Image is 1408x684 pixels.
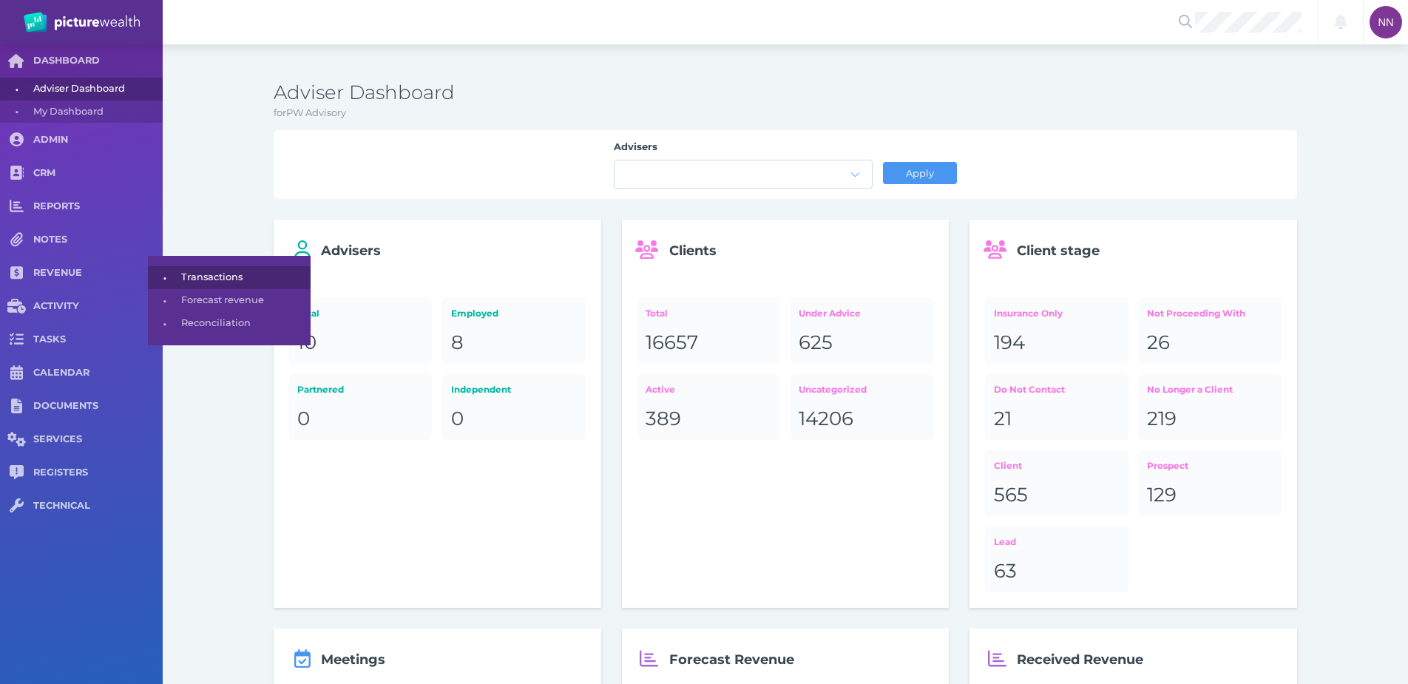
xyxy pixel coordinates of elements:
[33,101,158,123] span: My Dashboard
[181,289,305,312] span: Forecast revenue
[637,297,780,363] a: Total16657
[1147,483,1273,508] div: 129
[994,384,1065,395] span: Do Not Contact
[33,167,163,180] span: CRM
[297,407,424,432] div: 0
[148,291,181,310] span: •
[33,467,163,479] span: REGISTERS
[646,407,772,432] div: 389
[1147,308,1245,319] span: Not Proceeding With
[1147,407,1273,432] div: 219
[669,651,794,668] span: Forecast Revenue
[33,234,163,246] span: NOTES
[148,266,311,289] a: •Transactions
[148,268,181,287] span: •
[33,200,163,213] span: REPORTS
[33,55,163,67] span: DASHBOARD
[799,407,925,432] div: 14206
[799,308,861,319] span: Under Advice
[24,12,140,33] img: PW
[669,243,717,259] span: Clients
[33,500,163,512] span: TECHNICAL
[646,308,668,319] span: Total
[637,374,780,440] a: Active389
[451,384,511,395] span: Independent
[799,331,925,356] div: 625
[442,297,585,363] a: Employed8
[994,559,1120,584] div: 63
[994,460,1022,471] span: Client
[1147,384,1233,395] span: No Longer a Client
[33,134,163,146] span: ADMIN
[646,331,772,356] div: 16657
[321,243,381,259] span: Advisers
[1370,6,1402,38] div: Noah Nelson
[1017,243,1100,259] span: Client stage
[321,651,385,668] span: Meetings
[33,400,163,413] span: DOCUMENTS
[297,331,424,356] div: 10
[994,407,1120,432] div: 21
[883,162,957,184] button: Apply
[442,374,585,440] a: Independent0
[994,331,1120,356] div: 194
[899,167,940,179] span: Apply
[33,78,158,101] span: Adviser Dashboard
[297,384,344,395] span: Partnered
[791,297,933,363] a: Under Advice625
[1017,651,1143,668] span: Received Revenue
[799,384,867,395] span: Uncategorized
[994,308,1063,319] span: Insurance Only
[1147,331,1273,356] div: 26
[33,367,163,379] span: CALENDAR
[181,266,305,289] span: Transactions
[994,536,1016,547] span: Lead
[646,384,675,395] span: Active
[33,267,163,280] span: REVENUE
[451,407,578,432] div: 0
[289,374,432,440] a: Partnered0
[451,331,578,356] div: 8
[33,433,163,446] span: SERVICES
[181,312,305,335] span: Reconciliation
[148,312,311,335] a: •Reconciliation
[148,289,311,312] a: •Forecast revenue
[33,300,163,313] span: ACTIVITY
[994,483,1120,508] div: 565
[1378,16,1393,28] span: NN
[289,297,432,363] a: Total10
[148,314,181,333] span: •
[274,81,1297,106] h3: Adviser Dashboard
[451,308,498,319] span: Employed
[614,140,873,160] label: Advisers
[33,333,163,346] span: TASKS
[1147,460,1188,471] span: Prospect
[274,106,1297,121] p: for PW Advisory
